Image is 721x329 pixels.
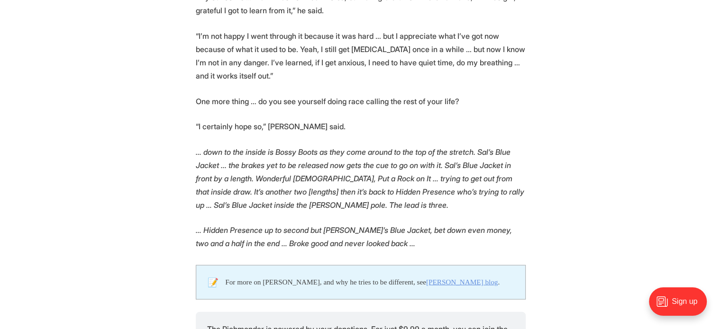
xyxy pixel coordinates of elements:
div: 📝 [208,277,226,288]
p: “I’m not happy I went through it because it was hard … but I appreciate what I’ve got now because... [196,29,526,82]
p: One more thing … do you see yourself doing race calling the rest of your life? [196,95,526,108]
em: … Hidden Presence up to second but [PERSON_NAME]’s Blue Jacket, bet down even money, two and a ha... [196,225,512,248]
em: … down to the inside is Bossy Boots as they come around to the top of the stretch. Sal’s Blue Jac... [196,147,524,210]
iframe: portal-trigger [641,283,721,329]
a: [PERSON_NAME] blog [426,278,498,286]
div: For more on [PERSON_NAME], and why he tries to be different, see . [225,277,500,288]
p: “I certainly hope so,” [PERSON_NAME] said. [196,120,526,133]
